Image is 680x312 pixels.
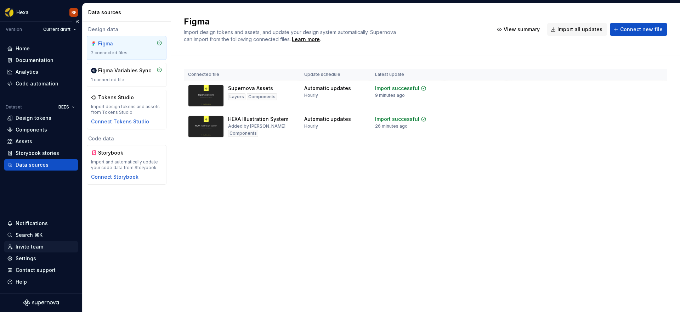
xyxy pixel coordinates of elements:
[16,57,53,64] div: Documentation
[88,9,168,16] div: Data sources
[16,232,42,239] div: Search ⌘K
[87,135,166,142] div: Code data
[98,40,132,47] div: Figma
[610,23,667,36] button: Connect new file
[91,118,149,125] button: Connect Tokens Studio
[98,67,151,74] div: Figma Variables Sync
[16,150,59,157] div: Storybook stories
[16,68,38,76] div: Analytics
[4,112,78,124] a: Design tokens
[16,243,43,250] div: Invite team
[16,267,56,274] div: Contact support
[40,24,79,34] button: Current draft
[4,218,78,229] button: Notifications
[16,161,49,168] div: Data sources
[4,78,78,89] a: Code automation
[87,145,166,185] a: StorybookImport and automatically update your code data from Storybook.Connect Storybook
[6,27,22,32] div: Version
[4,159,78,171] a: Data sources
[304,85,351,92] div: Automatic updates
[16,115,51,122] div: Design tokens
[58,104,69,110] span: BEES
[557,26,602,33] span: Import all updates
[91,159,162,171] div: Import and automatically update your code data from Storybook.
[98,94,134,101] div: Tokens Studio
[91,173,138,180] button: Connect Storybook
[4,147,78,159] a: Storybook stories
[87,90,166,129] a: Tokens StudioImport design tokens and assets from Tokens StudioConnect Tokens Studio
[184,69,300,80] th: Connected file
[4,264,78,276] button: Contact support
[91,77,162,83] div: 1 connected file
[228,85,273,92] div: Supernova Assets
[304,123,318,129] div: Hourly
[304,116,351,123] div: Automatic updates
[228,116,288,123] div: HEXA Illustration System
[300,69,371,80] th: Update schedule
[4,241,78,252] a: Invite team
[72,10,76,15] div: RF
[4,124,78,135] a: Components
[87,26,166,33] div: Design data
[375,85,419,92] div: Import successful
[91,104,162,115] div: Import design tokens and assets from Tokens Studio
[184,16,485,27] h2: Figma
[371,69,444,80] th: Latest update
[504,26,540,33] span: View summary
[4,55,78,66] a: Documentation
[16,255,36,262] div: Settings
[87,63,166,87] a: Figma Variables Sync1 connected file
[620,26,663,33] span: Connect new file
[16,80,58,87] div: Code automation
[375,123,408,129] div: 26 minutes ago
[375,116,419,123] div: Import successful
[1,5,81,20] button: HexaRF
[16,220,48,227] div: Notifications
[16,45,30,52] div: Home
[16,138,32,145] div: Assets
[4,66,78,78] a: Analytics
[228,123,285,129] div: Added by [PERSON_NAME]
[87,36,166,60] a: Figma2 connected files
[5,8,13,17] img: a56d5fbf-f8ab-4a39-9705-6fc7187585ab.png
[16,278,27,285] div: Help
[292,36,320,43] a: Learn more
[91,50,162,56] div: 2 connected files
[184,29,397,42] span: Import design tokens and assets, and update your design system automatically. Supernova can impor...
[247,93,277,100] div: Components
[4,43,78,54] a: Home
[23,299,59,306] svg: Supernova Logo
[4,276,78,288] button: Help
[4,136,78,147] a: Assets
[228,130,258,137] div: Components
[4,229,78,241] button: Search ⌘K
[72,17,82,27] button: Collapse sidebar
[6,104,22,110] div: Dataset
[43,27,70,32] span: Current draft
[55,102,78,112] button: BEES
[375,93,405,98] div: 9 minutes ago
[98,149,132,156] div: Storybook
[4,253,78,264] a: Settings
[228,93,245,100] div: Layers
[493,23,544,36] button: View summary
[16,9,29,16] div: Hexa
[304,93,318,98] div: Hourly
[291,37,321,42] span: .
[16,126,47,133] div: Components
[547,23,607,36] button: Import all updates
